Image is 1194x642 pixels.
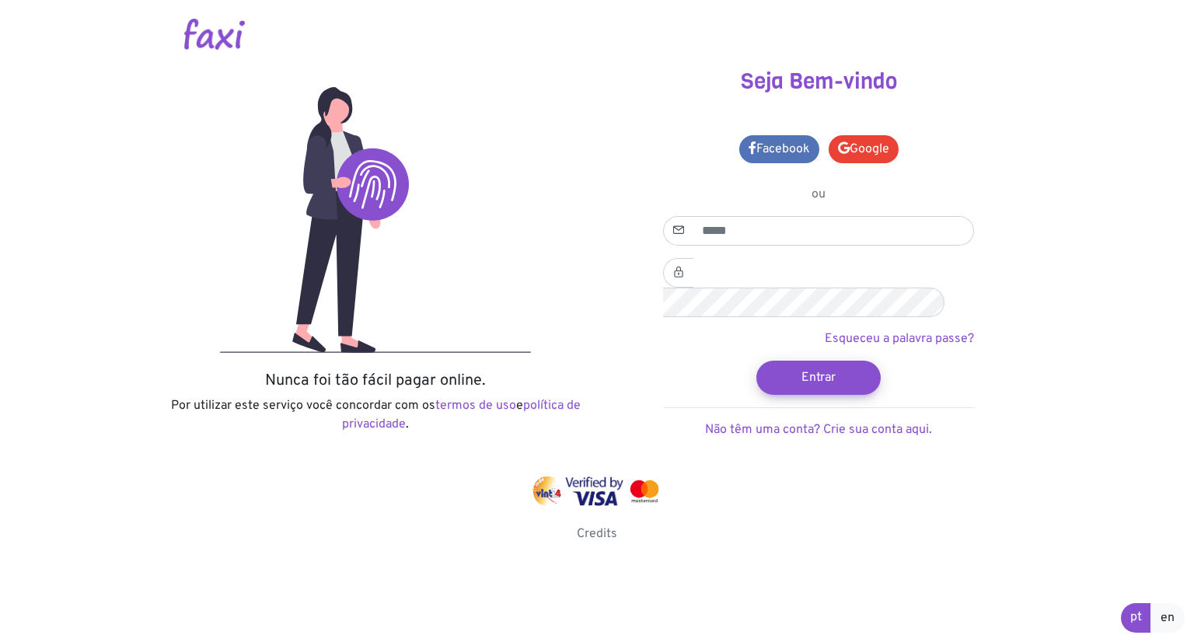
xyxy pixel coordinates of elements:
h3: Seja Bem-vindo [609,68,1028,95]
a: Não têm uma conta? Crie sua conta aqui. [705,422,932,438]
h5: Nunca foi tão fácil pagar online. [166,372,585,390]
a: termos de uso [435,398,516,413]
img: visa [565,476,623,506]
a: Credits [577,526,617,542]
p: Por utilizar este serviço você concordar com os e . [166,396,585,434]
a: pt [1121,603,1151,633]
a: Esqueceu a palavra passe? [825,331,974,347]
img: mastercard [627,476,662,506]
a: Facebook [739,135,819,163]
button: Entrar [756,361,881,395]
a: en [1150,603,1185,633]
p: ou [663,185,974,204]
a: Google [829,135,899,163]
img: vinti4 [532,476,563,506]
